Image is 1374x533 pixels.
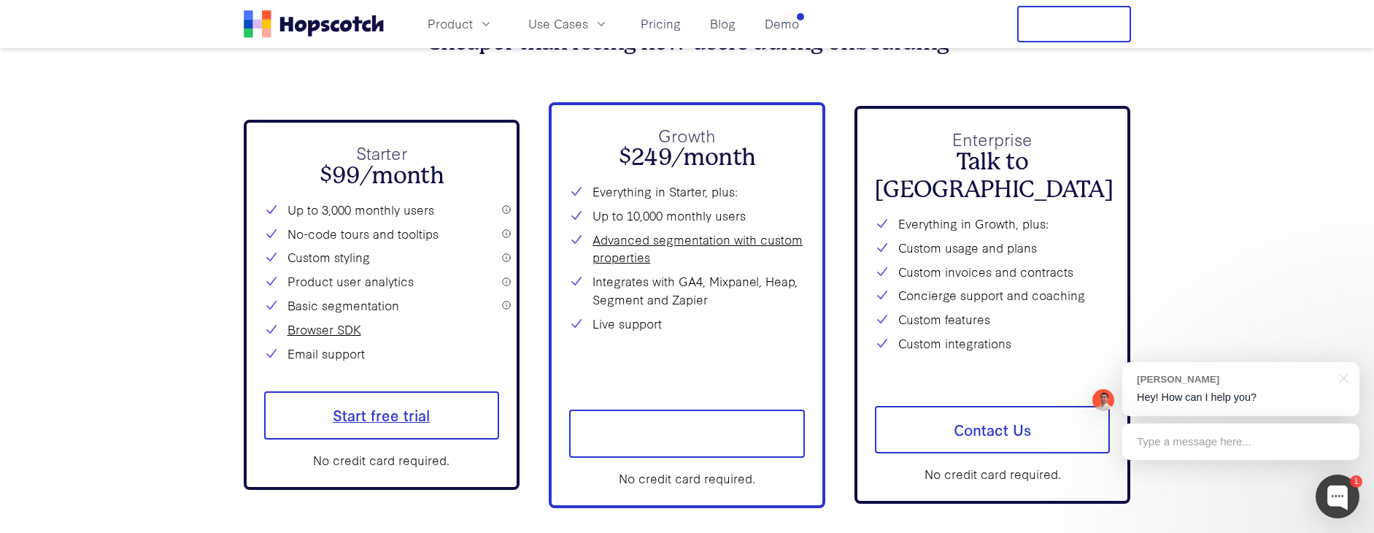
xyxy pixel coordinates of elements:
[704,12,741,36] a: Blog
[244,10,384,38] a: Home
[264,272,500,291] li: Product user analytics
[569,207,805,225] li: Up to 10,000 monthly users
[264,296,500,315] li: Basic segmentation
[1350,475,1362,488] div: 1
[287,321,361,339] a: Browser SDK
[875,148,1111,204] h2: Talk to [GEOGRAPHIC_DATA]
[264,248,500,266] li: Custom styling
[1137,390,1345,405] p: Hey! How can I help you?
[264,451,500,469] div: No credit card required.
[875,406,1111,454] a: Contact Us
[875,263,1111,281] li: Custom invoices and contracts
[569,183,805,201] li: Everything in Starter, plus:
[264,225,500,243] li: No-code tours and tooltips
[569,410,805,458] a: Start free trial
[875,126,1111,152] p: Enterprise
[569,469,805,488] div: No credit card required.
[1122,423,1359,460] div: Type a message here...
[419,12,502,36] button: Product
[759,12,805,36] a: Demo
[528,15,588,33] span: Use Cases
[1017,6,1131,42] button: Free Trial
[264,201,500,219] li: Up to 3,000 monthly users
[264,162,500,190] h2: $99/month
[875,239,1111,257] li: Custom usage and plans
[264,345,500,363] li: Email support
[520,12,617,36] button: Use Cases
[569,144,805,172] h2: $249/month
[264,140,500,166] p: Starter
[264,391,500,440] a: Start free trial
[875,310,1111,329] li: Custom features
[569,123,805,148] p: Growth
[875,286,1111,304] li: Concierge support and coaching
[875,334,1111,353] li: Custom integrations
[569,272,805,309] li: Integrates with GA4, Mixpanel, Heap, Segment and Zapier
[1137,372,1330,386] div: [PERSON_NAME]
[1092,389,1114,411] img: Mark Spera
[875,215,1111,233] li: Everything in Growth, plus:
[593,231,805,267] a: Advanced segmentation with custom properties
[875,465,1111,483] div: No credit card required.
[569,315,805,333] li: Live support
[635,12,687,36] a: Pricing
[428,15,473,33] span: Product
